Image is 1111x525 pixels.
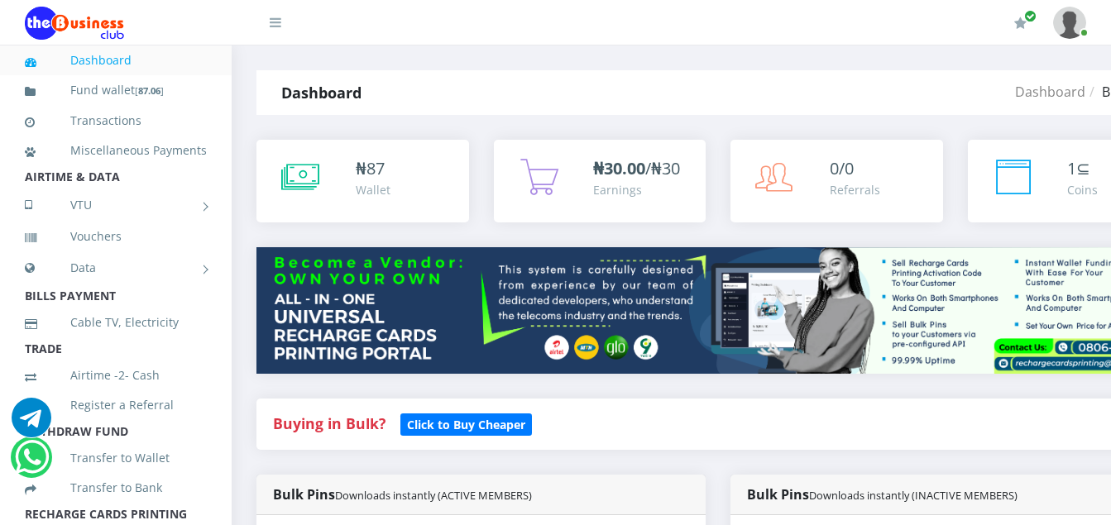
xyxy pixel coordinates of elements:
strong: Bulk Pins [747,485,1018,504]
a: Chat for support [12,410,51,437]
a: Miscellaneous Payments [25,131,207,169]
a: Vouchers [25,217,207,255]
a: ₦87 Wallet [256,140,469,222]
span: 1 [1067,157,1076,179]
div: Wallet [356,181,390,198]
a: Transactions [25,102,207,140]
a: Transfer to Wallet [25,439,207,477]
small: Downloads instantly (INACTIVE MEMBERS) [809,488,1018,503]
strong: Bulk Pins [273,485,532,504]
b: 87.06 [138,84,160,97]
a: ₦30.00/₦30 Earnings [494,140,706,222]
a: 0/0 Referrals [730,140,943,222]
strong: Dashboard [281,83,362,103]
div: Referrals [830,181,880,198]
a: Click to Buy Cheaper [400,413,532,433]
div: Coins [1067,181,1098,198]
a: Transfer to Bank [25,469,207,507]
a: VTU [25,184,207,226]
a: Airtime -2- Cash [25,356,207,394]
a: Dashboard [25,41,207,79]
div: Earnings [593,181,680,198]
div: ₦ [356,156,390,181]
a: Register a Referral [25,386,207,424]
a: Fund wallet[87.06] [25,71,207,110]
b: Click to Buy Cheaper [407,417,525,432]
i: Renew/Upgrade Subscription [1014,17,1027,30]
small: Downloads instantly (ACTIVE MEMBERS) [335,488,532,503]
span: 87 [366,157,385,179]
strong: Buying in Bulk? [273,413,385,433]
span: Renew/Upgrade Subscription [1024,10,1037,22]
img: User [1053,7,1086,39]
img: Logo [25,7,124,40]
small: [ ] [135,84,164,97]
a: Chat for support [15,450,49,477]
a: Dashboard [1015,83,1085,101]
a: Data [25,247,207,289]
a: Cable TV, Electricity [25,303,207,341]
div: ⊆ [1067,156,1098,181]
span: /₦30 [593,157,680,179]
span: 0/0 [830,157,854,179]
b: ₦30.00 [593,157,645,179]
